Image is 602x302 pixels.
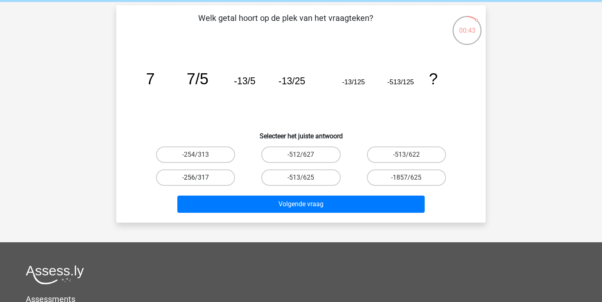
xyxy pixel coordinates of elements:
tspan: -13/5 [234,76,255,86]
label: -256/317 [156,169,235,186]
label: -1857/625 [367,169,446,186]
tspan: -13/125 [342,78,365,86]
button: Volgende vraag [177,196,425,213]
p: Welk getal hoort op de plek van het vraagteken? [129,12,442,36]
tspan: ? [429,70,437,88]
div: 00:43 [452,15,482,36]
label: -513/625 [261,169,340,186]
img: Assessly logo [26,265,84,284]
tspan: -13/25 [278,76,305,86]
tspan: -513/125 [387,78,414,86]
label: -513/622 [367,146,446,163]
tspan: 7 [146,70,155,88]
tspan: 7/5 [187,70,208,88]
label: -254/313 [156,146,235,163]
label: -512/627 [261,146,340,163]
h6: Selecteer het juiste antwoord [129,126,473,140]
